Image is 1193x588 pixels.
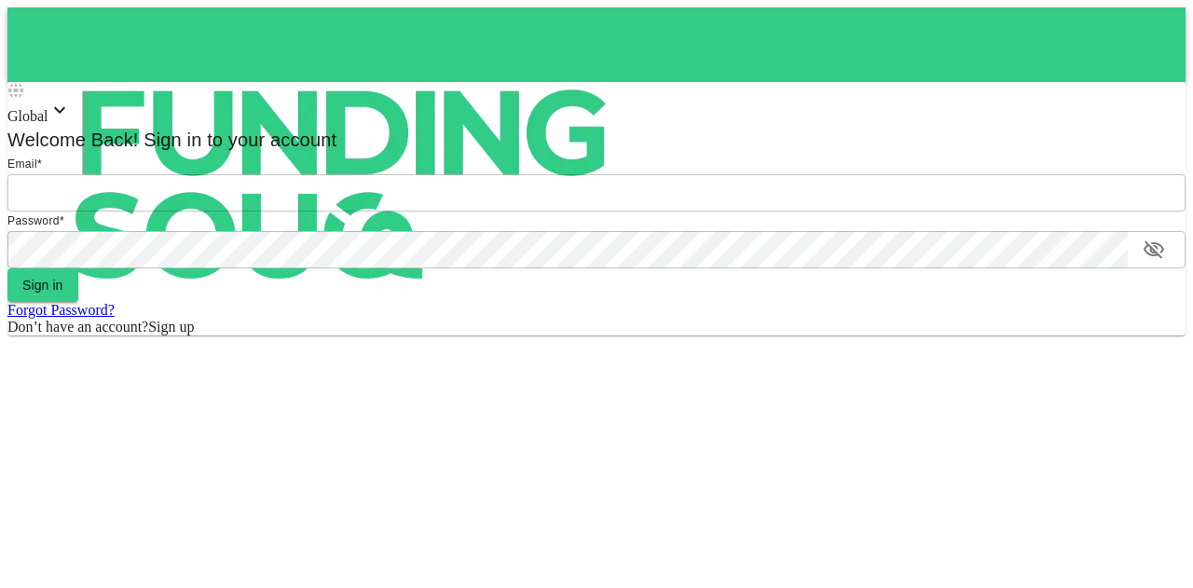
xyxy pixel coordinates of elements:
[7,130,139,150] span: Welcome Back!
[7,157,37,171] span: Email
[7,231,1128,268] input: password
[7,214,60,227] span: Password
[7,7,1186,82] a: logo
[7,7,679,362] img: logo
[7,99,1186,125] div: Global
[139,130,337,150] span: Sign in to your account
[148,319,194,335] span: Sign up
[7,268,78,302] button: Sign in
[7,319,148,335] span: Don’t have an account?
[7,302,115,318] a: Forgot Password?
[7,174,1186,212] input: email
